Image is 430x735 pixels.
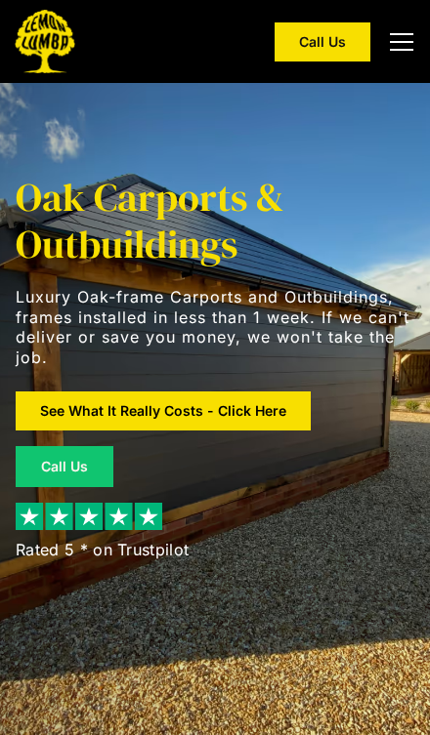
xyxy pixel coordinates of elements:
p: Luxury Oak-frame Carports and Outbuildings, frames installed in less than 1 week. If we can't del... [16,287,414,368]
a: See What It Really Costs - Click Here [16,391,311,430]
h1: Oak Carports & Outbuildings [16,174,414,267]
div: Call Us [299,35,346,49]
div: menu [378,19,417,65]
div: Rated 5 * on Trustpilot [16,538,189,561]
div: Call Us [40,459,89,474]
a: Call Us [275,22,370,61]
a: Call Us [16,446,113,487]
